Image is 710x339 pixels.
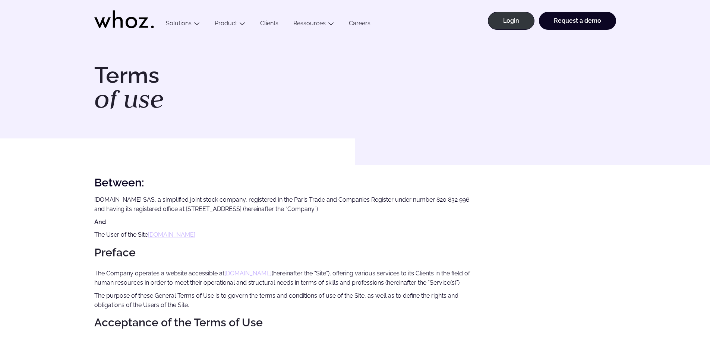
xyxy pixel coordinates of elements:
[94,177,476,188] p: :
[215,20,237,27] a: Product
[158,20,207,30] button: Solutions
[488,12,534,30] a: Login
[253,20,286,30] a: Clients
[94,269,476,288] p: The Company operates a website accessible at (hereinafter the “Site”), offering various services ...
[207,20,253,30] button: Product
[94,218,106,226] strong: And
[94,316,476,329] h2: Acceptance of the Terms of Use
[293,20,326,27] a: Ressources
[94,246,476,259] h2: Preface
[94,64,351,112] h1: Terms
[286,20,341,30] button: Ressources
[94,176,142,189] strong: Between
[94,82,164,115] em: of use
[539,12,616,30] a: Request a demo
[94,195,476,214] p: [DOMAIN_NAME] SAS, a simplified joint stock company, registered in the Paris Trade and Companies ...
[94,291,476,310] p: The purpose of these General Terms of Use is to govern the terms and conditions of use of the Sit...
[94,230,476,239] p: The User of the Site
[341,20,378,30] a: Careers
[148,231,195,238] a: [DOMAIN_NAME]
[224,270,272,277] a: [DOMAIN_NAME]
